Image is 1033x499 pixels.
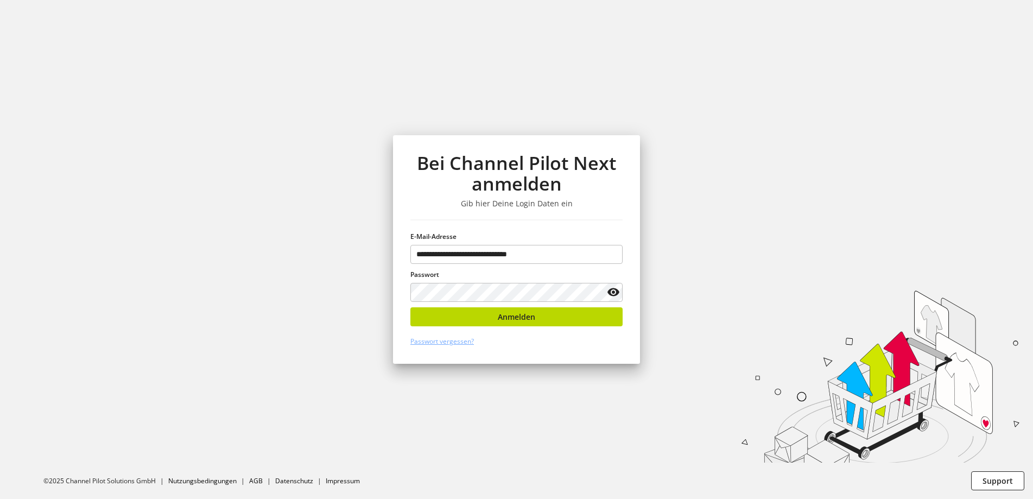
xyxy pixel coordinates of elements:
li: ©2025 Channel Pilot Solutions GmbH [43,476,168,486]
span: Anmelden [498,311,535,323]
h1: Bei Channel Pilot Next anmelden [410,153,623,194]
span: E-Mail-Adresse [410,232,457,241]
a: Nutzungsbedingungen [168,476,237,485]
button: Anmelden [410,307,623,326]
h3: Gib hier Deine Login Daten ein [410,199,623,209]
span: Passwort [410,270,439,279]
button: Support [971,471,1024,490]
a: Passwort vergessen? [410,337,474,346]
a: AGB [249,476,263,485]
a: Datenschutz [275,476,313,485]
a: Impressum [326,476,360,485]
span: Support [983,475,1013,487]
